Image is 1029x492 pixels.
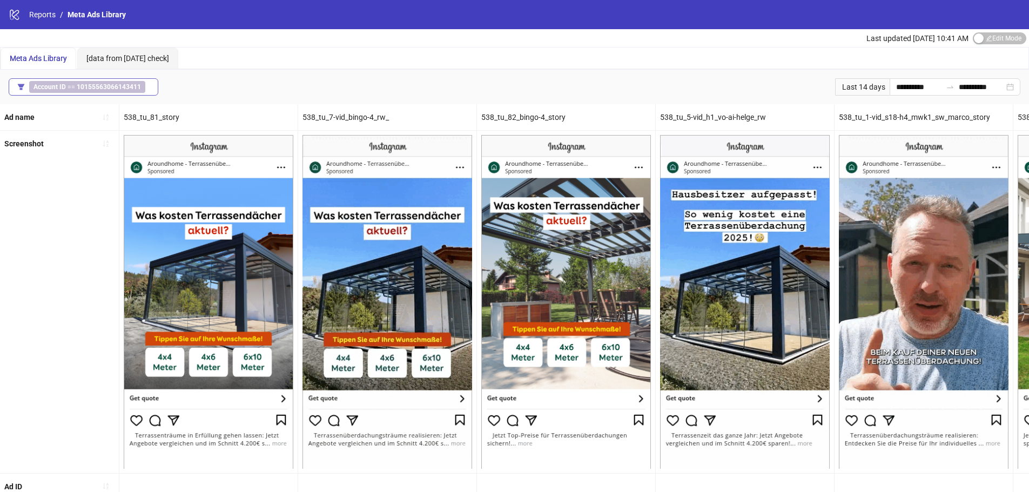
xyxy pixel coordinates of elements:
[4,482,22,491] b: Ad ID
[17,83,25,91] span: filter
[946,83,954,91] span: to
[27,9,58,21] a: Reports
[839,135,1008,468] img: Screenshot 120215137242170287
[660,135,830,468] img: Screenshot 120219970307740287
[102,482,110,490] span: sort-ascending
[119,104,298,130] div: 538_tu_81_story
[302,135,472,468] img: Screenshot 120225718694520287
[29,81,145,93] span: ==
[4,139,44,148] b: Screenshot
[481,135,651,468] img: Screenshot 120225374043140287
[10,54,67,63] span: Meta Ads Library
[835,104,1013,130] div: 538_tu_1-vid_s18-h4_mwk1_sw_marco_story
[298,104,476,130] div: 538_tu_7-vid_bingo-4_rw_
[102,140,110,147] span: sort-ascending
[33,83,66,91] b: Account ID
[86,54,169,63] span: [data from [DATE] check]
[656,104,834,130] div: 538_tu_5-vid_h1_vo-ai-helge_rw
[946,83,954,91] span: swap-right
[9,78,158,96] button: Account ID == 10155563066143411
[477,104,655,130] div: 538_tu_82_bingo-4_story
[4,113,35,122] b: Ad name
[68,10,126,19] span: Meta Ads Library
[835,78,890,96] div: Last 14 days
[866,34,969,43] span: Last updated [DATE] 10:41 AM
[102,113,110,121] span: sort-ascending
[60,9,63,21] li: /
[77,83,141,91] b: 10155563066143411
[124,135,293,468] img: Screenshot 120225165433740287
